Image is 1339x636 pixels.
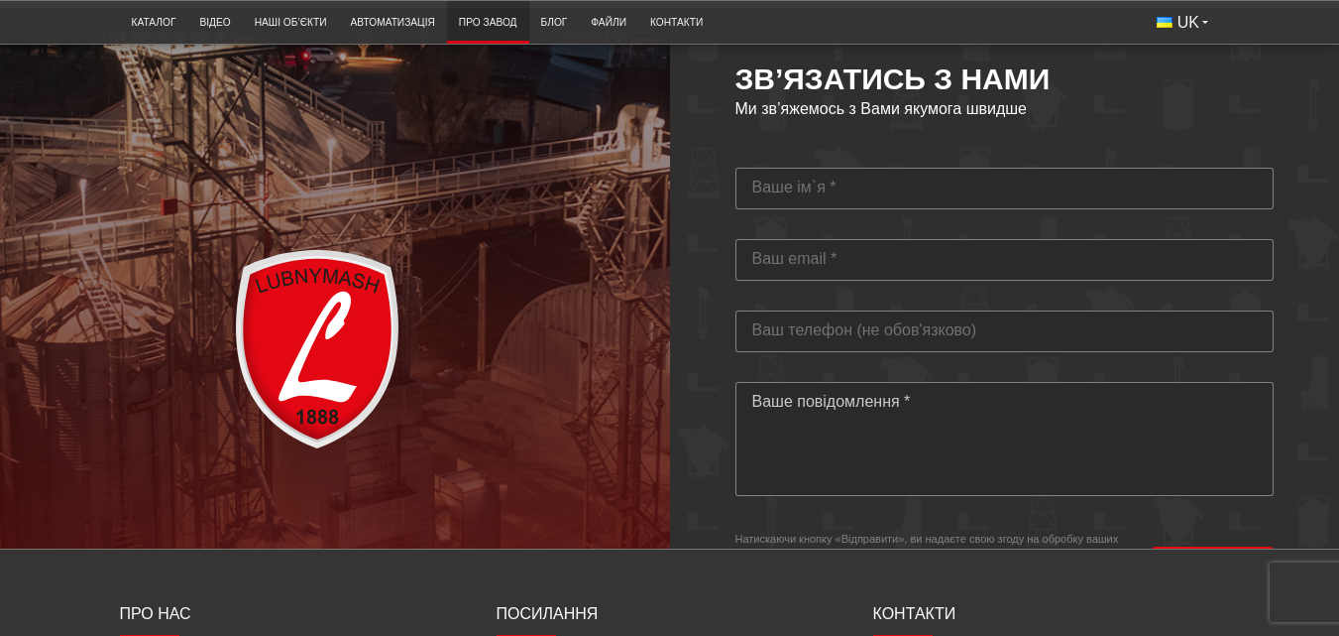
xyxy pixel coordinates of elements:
[735,532,1132,606] small: Натискаючи кнопку «Відправити», ви надаєте свою згоду на обробку ваших персональних даних співроб...
[579,6,638,39] a: Файли
[497,605,599,622] span: Посилання
[1145,6,1220,40] button: UK
[735,100,1028,118] span: Ми зв’яжемось з Вами якумога швидше
[120,6,188,39] a: Каталог
[243,6,339,39] a: Наші об’єкти
[447,6,529,39] a: Про завод
[339,6,447,39] a: Автоматизація
[735,63,1051,96] span: ЗВ’ЯЗАТИСЬ З НАМИ
[873,605,956,622] span: Контакти
[529,6,580,39] a: Блог
[638,6,715,39] a: Контакти
[187,6,242,39] a: Відео
[120,605,191,622] span: Про нас
[1157,17,1172,28] img: Українська
[1177,12,1199,34] span: UK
